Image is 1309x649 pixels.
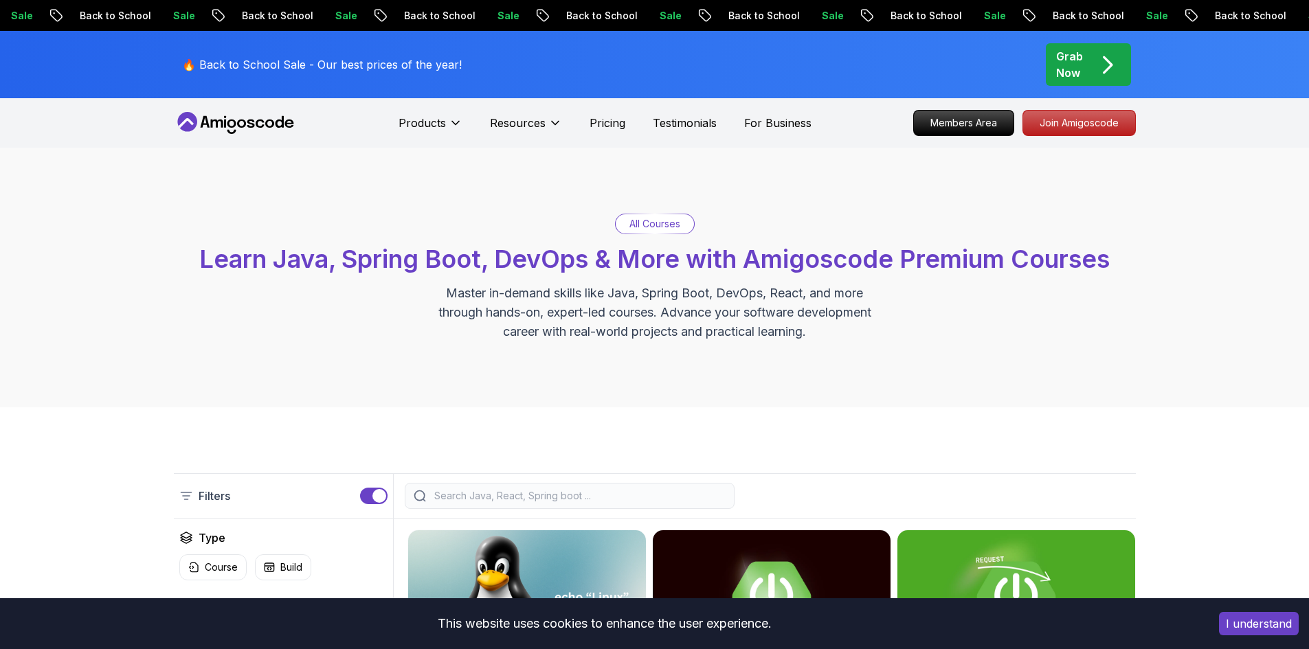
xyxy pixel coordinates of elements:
[199,530,225,546] h2: Type
[255,554,311,580] button: Build
[1022,110,1136,136] a: Join Amigoscode
[1056,48,1083,81] p: Grab Now
[647,9,691,23] p: Sale
[484,9,528,23] p: Sale
[399,115,462,142] button: Products
[199,244,1110,274] span: Learn Java, Spring Boot, DevOps & More with Amigoscode Premium Courses
[490,115,546,131] p: Resources
[1133,9,1177,23] p: Sale
[280,560,302,574] p: Build
[744,115,812,131] a: For Business
[971,9,1015,23] p: Sale
[432,489,726,503] input: Search Java, React, Spring boot ...
[399,115,446,131] p: Products
[205,560,238,574] p: Course
[913,110,1014,136] a: Members Area
[629,217,680,231] p: All Courses
[182,56,462,73] p: 🔥 Back to School Sale - Our best prices of the year!
[1219,612,1299,635] button: Accept cookies
[809,9,853,23] p: Sale
[490,115,562,142] button: Resources
[391,9,484,23] p: Back to School
[229,9,322,23] p: Back to School
[877,9,971,23] p: Back to School
[179,554,247,580] button: Course
[322,9,366,23] p: Sale
[914,111,1014,135] p: Members Area
[715,9,809,23] p: Back to School
[553,9,647,23] p: Back to School
[590,115,625,131] a: Pricing
[1023,111,1135,135] p: Join Amigoscode
[1040,9,1133,23] p: Back to School
[10,608,1198,639] div: This website uses cookies to enhance the user experience.
[424,284,886,341] p: Master in-demand skills like Java, Spring Boot, DevOps, React, and more through hands-on, expert-...
[653,115,717,131] a: Testimonials
[1202,9,1295,23] p: Back to School
[160,9,204,23] p: Sale
[67,9,160,23] p: Back to School
[199,488,230,504] p: Filters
